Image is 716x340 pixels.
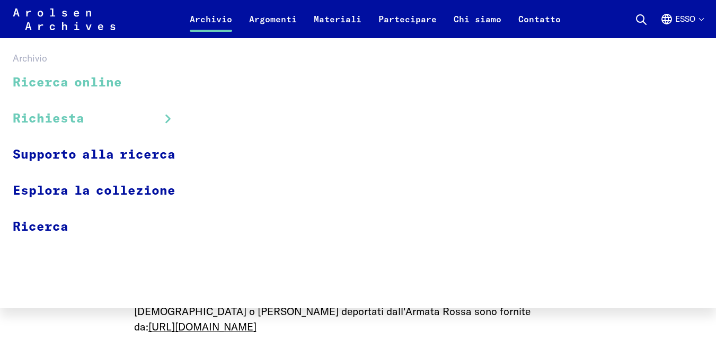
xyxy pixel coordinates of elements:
[518,14,561,24] font: Contatto
[148,320,257,333] a: [URL][DOMAIN_NAME]
[134,290,531,334] font: Informazioni [PERSON_NAME] o sui detenuti civili, sui membri dispersi dell'esercito [DEMOGRAPHIC_...
[249,14,297,24] font: Argomenti
[305,13,370,38] a: Materiali
[13,65,189,245] ul: Archivio
[675,14,695,24] font: esso
[13,149,175,161] font: Supporto alla ricerca
[454,14,501,24] font: Chi siamo
[13,209,189,245] a: Ricerca
[378,14,437,24] font: Partecipare
[13,173,189,209] a: Esplora la collezione
[181,13,241,38] a: Archivio
[181,6,569,32] nav: Primario
[13,112,84,125] font: Richiesta
[13,101,189,137] a: Richiesta
[510,13,569,38] a: Contatto
[13,221,68,233] font: Ricerca
[13,185,175,197] font: Esplora la collezione
[13,137,189,173] a: Supporto alla ricerca
[370,13,445,38] a: Partecipare
[445,13,510,38] a: Chi siamo
[13,65,189,101] a: Ricerca online
[190,14,232,24] font: Archivio
[660,13,703,38] button: Inglese, selezione della lingua
[13,76,122,89] font: Ricerca online
[314,14,361,24] font: Materiali
[241,13,305,38] a: Argomenti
